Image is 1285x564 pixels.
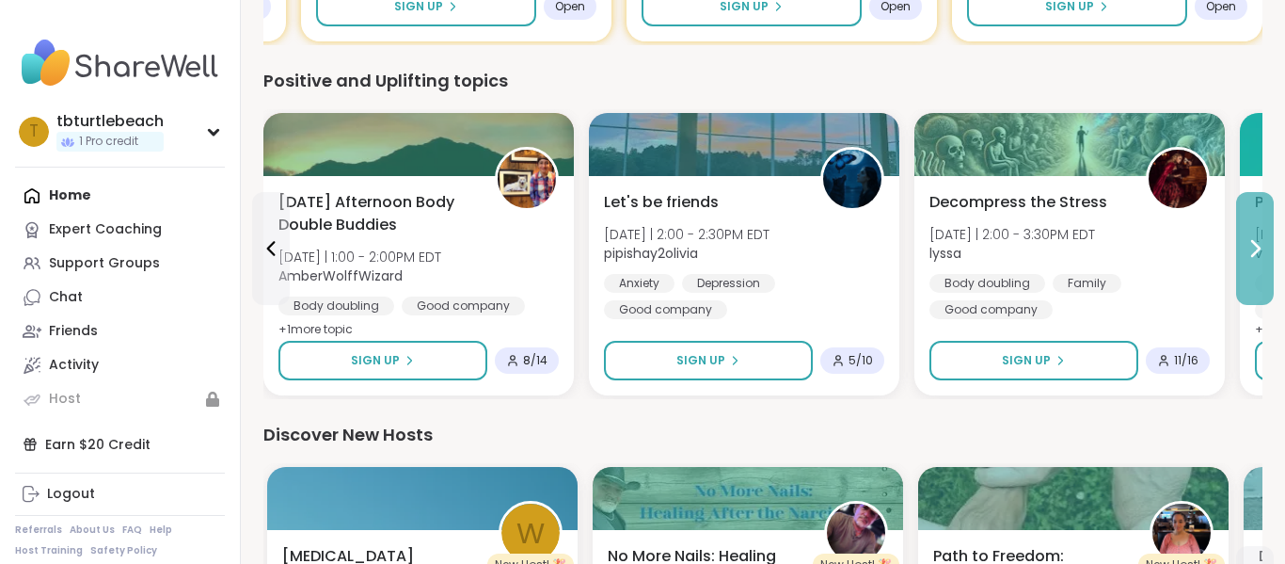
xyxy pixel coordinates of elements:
[278,191,474,236] span: [DATE] Afternoon Body Double Buddies
[150,524,172,537] a: Help
[1053,274,1121,293] div: Family
[278,266,403,285] b: AmberWolffWizard
[604,191,719,214] span: Let's be friends
[278,297,394,315] div: Body doubling
[929,274,1045,293] div: Body doubling
[15,427,225,461] div: Earn $20 Credit
[263,422,1262,448] div: Discover New Hosts
[49,390,81,409] div: Host
[15,281,225,314] a: Chat
[47,485,95,504] div: Logout
[79,134,138,150] span: 1 Pro credit
[604,274,674,293] div: Anxiety
[15,247,225,281] a: Support Groups
[604,341,813,380] button: Sign Up
[827,504,885,562] img: johndukejr
[929,300,1053,319] div: Good company
[15,213,225,247] a: Expert Coaching
[523,353,547,368] span: 8 / 14
[49,220,162,239] div: Expert Coaching
[29,120,39,144] span: t
[56,111,164,132] div: tbturtlebeach
[1152,504,1211,562] img: Msyavi
[15,314,225,348] a: Friends
[1174,353,1198,368] span: 11 / 16
[929,191,1107,214] span: Decompress the Stress
[929,225,1095,244] span: [DATE] | 2:00 - 3:30PM EDT
[15,524,62,537] a: Referrals
[1149,150,1207,208] img: lyssa
[929,341,1138,380] button: Sign Up
[90,544,157,557] a: Safety Policy
[929,244,961,263] b: lyssa
[15,382,225,416] a: Host
[351,352,400,369] span: Sign Up
[263,68,1262,94] div: Positive and Uplifting topics
[516,511,545,556] span: W
[49,322,98,341] div: Friends
[682,274,775,293] div: Depression
[1002,352,1051,369] span: Sign Up
[15,348,225,382] a: Activity
[49,288,83,307] div: Chat
[122,524,142,537] a: FAQ
[278,341,487,380] button: Sign Up
[604,244,698,263] b: pipishay2olivia
[604,300,727,319] div: Good company
[849,353,873,368] span: 5 / 10
[15,544,83,557] a: Host Training
[49,356,99,375] div: Activity
[70,524,115,537] a: About Us
[15,477,225,511] a: Logout
[15,30,225,96] img: ShareWell Nav Logo
[402,297,525,315] div: Good company
[676,352,725,369] span: Sign Up
[604,225,769,244] span: [DATE] | 2:00 - 2:30PM EDT
[278,248,441,266] span: [DATE] | 1:00 - 2:00PM EDT
[823,150,881,208] img: pipishay2olivia
[498,150,556,208] img: AmberWolffWizard
[49,254,160,273] div: Support Groups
